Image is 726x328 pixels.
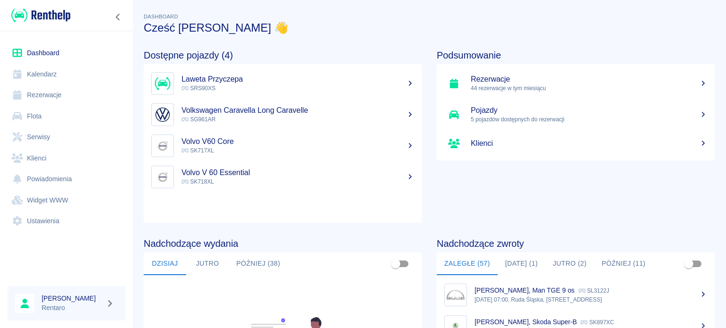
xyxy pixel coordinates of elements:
[144,68,422,99] a: ImageLaweta Przyczepa SRS90XS
[475,318,577,326] p: [PERSON_NAME], Skoda Super-B
[181,116,216,123] span: SG961AR
[471,75,707,84] h5: Rezerwacje
[42,303,102,313] p: Rentaro
[8,8,70,23] a: Renthelp logo
[181,147,214,154] span: SK717XL
[8,106,125,127] a: Flota
[8,126,125,148] a: Serwisy
[475,295,707,304] p: [DATE] 07:00, Ruda Śląska, [STREET_ADDRESS]
[8,210,125,232] a: Ustawienia
[8,64,125,85] a: Kalendarz
[437,130,715,157] a: Klienci
[580,319,614,326] p: SK897XC
[8,42,125,64] a: Dashboard
[11,8,70,23] img: Renthelp logo
[154,168,172,186] img: Image
[154,75,172,93] img: Image
[42,294,102,303] h6: [PERSON_NAME]
[8,148,125,169] a: Klienci
[579,287,609,294] p: SL3122J
[471,139,707,148] h5: Klienci
[437,238,715,249] h4: Nadchodzące zwroty
[437,99,715,130] a: Pojazdy5 pojazdów dostępnych do rezerwacji
[545,252,594,275] button: Jutro (2)
[181,178,214,185] span: SK718XL
[475,286,575,294] p: [PERSON_NAME], Man TGE 9 os
[471,115,707,124] p: 5 pojazdów dostępnych do rezerwacji
[471,106,707,115] h5: Pojazdy
[144,14,178,19] span: Dashboard
[181,168,414,177] h5: Volvo V 60 Essential
[229,252,288,275] button: Później (38)
[8,190,125,211] a: Widget WWW
[181,106,414,115] h5: Volkswagen Caravella Long Caravelle
[8,168,125,190] a: Powiadomienia
[447,286,465,304] img: Image
[154,106,172,124] img: Image
[471,84,707,93] p: 44 rezerwacje w tym miesiącu
[144,238,422,249] h4: Nadchodzące wydania
[181,85,216,92] span: SRS90XS
[144,50,422,61] h4: Dostępne pojazdy (4)
[154,137,172,155] img: Image
[144,21,715,34] h3: Cześć [PERSON_NAME] 👋
[111,11,125,23] button: Zwiń nawigację
[437,68,715,99] a: Rezerwacje44 rezerwacje w tym miesiącu
[144,252,186,275] button: Dzisiaj
[181,75,414,84] h5: Laweta Przyczepa
[437,279,715,311] a: Image[PERSON_NAME], Man TGE 9 os SL3122J[DATE] 07:00, Ruda Śląska, [STREET_ADDRESS]
[144,99,422,130] a: ImageVolkswagen Caravella Long Caravelle SG961AR
[8,84,125,106] a: Rezerwacje
[498,252,545,275] button: [DATE] (1)
[144,130,422,161] a: ImageVolvo V60 Core SK717XL
[387,255,405,273] span: Pokaż przypisane tylko do mnie
[186,252,229,275] button: Jutro
[437,252,498,275] button: Zaległe (57)
[437,50,715,61] h4: Podsumowanie
[680,255,698,273] span: Pokaż przypisane tylko do mnie
[144,161,422,193] a: ImageVolvo V 60 Essential SK718XL
[594,252,653,275] button: Później (11)
[181,137,414,146] h5: Volvo V60 Core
